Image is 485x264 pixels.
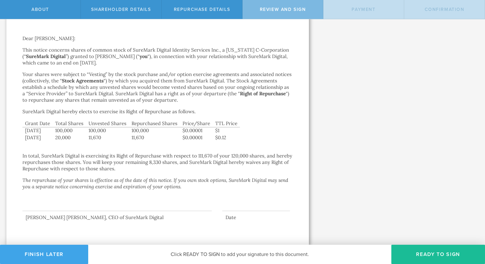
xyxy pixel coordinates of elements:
p: Dear [PERSON_NAME]: [22,35,293,42]
strong: you [140,53,148,59]
div: [PERSON_NAME] [PERSON_NAME], CEO of SureMark Digital [22,214,212,221]
td: $0.00001 [180,134,213,141]
strong: Stock Agreements [62,78,104,84]
span: Confirmation [425,7,464,12]
p: This notice concerns shares of common stock of SureMark Digital Identity Services Inc., a [US_STA... [22,47,293,66]
div: Date [222,214,290,221]
td: $0.12 [213,134,240,141]
strong: Right of Repurchase [240,90,286,97]
td: 11,670 [86,134,129,141]
td: 20,000 [53,134,86,141]
iframe: Chat Widget [453,214,485,245]
td: 100,000 [86,127,129,134]
th: Unvested Shares [86,120,129,127]
th: TTL Price [213,120,240,127]
em: The repurchase of your shares is effective as of the date of this notice. If you own stock option... [22,177,288,190]
span: Payment [352,7,375,12]
span: Click READY TO SIGN to add your signature to this document. [171,251,309,258]
th: Grant Date [22,120,53,127]
span: Repurchase Details [174,7,230,12]
th: Price/Share [180,120,213,127]
th: Repurchased Shares [129,120,180,127]
td: $0.00001 [180,127,213,134]
strong: SureMark Digital [26,53,66,59]
td: 100,000 [53,127,86,134]
span: About [31,7,49,12]
p: SureMark Digital hereby elects to exercise its Right of Repurchase as follows. [22,108,293,115]
th: Total Shares [53,120,86,127]
td: [DATE] [22,127,53,134]
p: Your shares were subject to “Vesting” by the stock purchase and/or option exercise agreements and... [22,71,293,103]
td: 100,000 [129,127,180,134]
span: Shareholder Details [91,7,151,12]
p: In total, SureMark Digital is exercising its Right of Repurchase with respect to 111,670 of your ... [22,146,293,172]
button: Ready to Sign [391,245,485,264]
td: [DATE] [22,134,53,141]
td: $1 [213,127,240,134]
span: Review and Sign [260,7,306,12]
td: 11,670 [129,134,180,141]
